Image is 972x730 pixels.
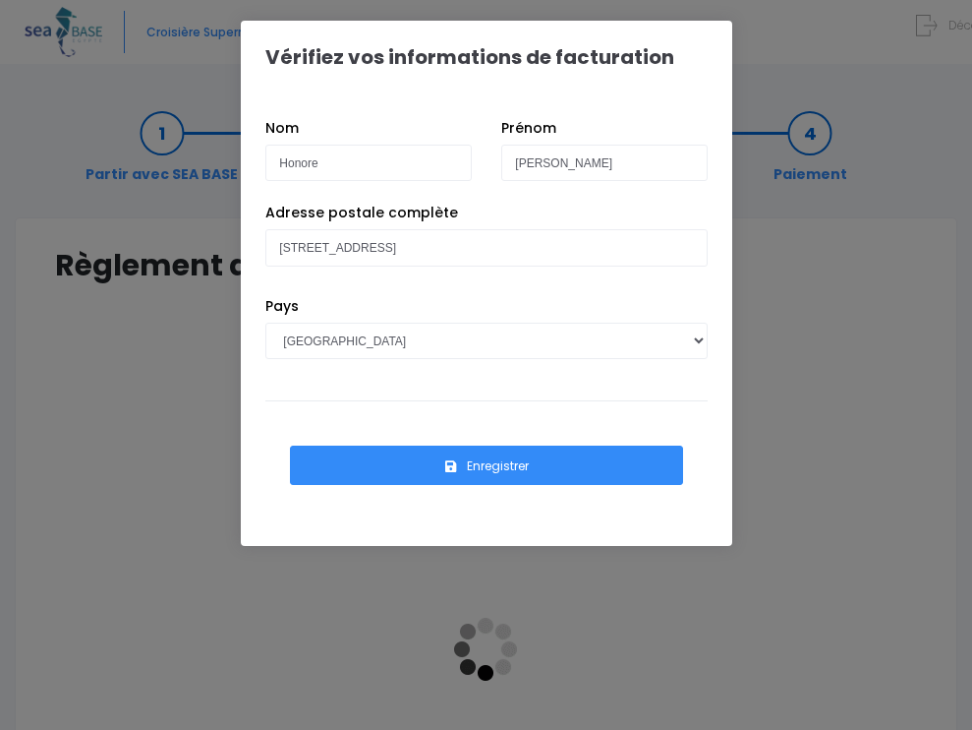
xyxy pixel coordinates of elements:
label: Prénom [501,118,556,139]
button: Enregistrer [290,446,683,485]
h1: Vérifiez vos informations de facturation [265,45,674,69]
label: Nom [265,118,299,139]
label: Adresse postale complète [265,203,458,223]
label: Pays [265,296,299,317]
